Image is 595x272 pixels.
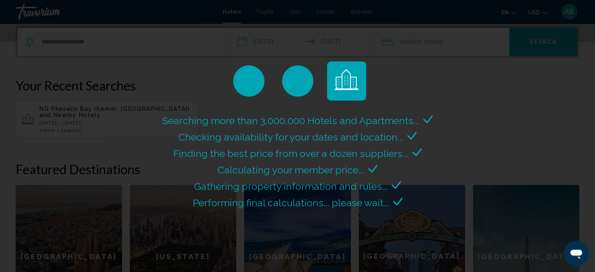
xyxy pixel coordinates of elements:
[162,115,419,126] span: Searching more than 3,000,000 Hotels and Apartments...
[173,148,408,159] span: Finding the best price from over a dozen suppliers...
[193,197,389,209] span: Performing final calculations... please wait...
[178,131,403,143] span: Checking availability for your dates and location...
[564,241,589,266] iframe: Кнопка запуска окна обмена сообщениями
[218,164,364,176] span: Calculating your member price...
[194,180,388,192] span: Gathering property information and rules...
